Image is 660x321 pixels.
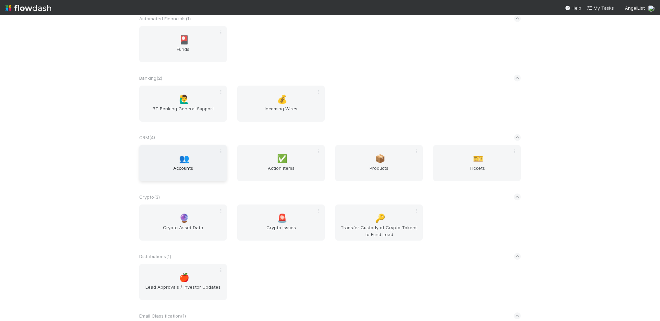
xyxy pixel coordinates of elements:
[139,16,191,21] span: Automated Financials ( 1 )
[142,165,224,178] span: Accounts
[565,4,581,11] div: Help
[139,313,186,319] span: Email Classification ( 1 )
[473,154,483,163] span: 🎫
[375,214,385,223] span: 🔑
[139,75,162,81] span: Banking ( 2 )
[436,165,518,178] span: Tickets
[139,264,227,300] a: 🍎Lead Approvals / Investor Updates
[587,4,614,11] a: My Tasks
[179,214,189,223] span: 🔮
[625,5,645,11] span: AngelList
[139,86,227,122] a: 🙋‍♂️BT Banking General Support
[179,35,189,44] span: 🎴
[277,95,287,104] span: 💰
[237,204,325,241] a: 🚨Crypto Issues
[240,224,322,238] span: Crypto Issues
[142,284,224,297] span: Lead Approvals / Investor Updates
[142,46,224,59] span: Funds
[237,145,325,181] a: ✅Action Items
[375,154,385,163] span: 📦
[335,145,423,181] a: 📦Products
[179,154,189,163] span: 👥
[139,194,160,200] span: Crypto ( 3 )
[142,105,224,119] span: BT Banking General Support
[648,5,654,12] img: avatar_6cb813a7-f212-4ca3-9382-463c76e0b247.png
[5,2,51,14] img: logo-inverted-e16ddd16eac7371096b0.svg
[240,165,322,178] span: Action Items
[179,95,189,104] span: 🙋‍♂️
[179,273,189,282] span: 🍎
[277,154,287,163] span: ✅
[139,135,155,140] span: CRM ( 4 )
[587,5,614,11] span: My Tasks
[139,26,227,62] a: 🎴Funds
[277,214,287,223] span: 🚨
[338,224,420,238] span: Transfer Custody of Crypto Tokens to Fund Lead
[237,86,325,122] a: 💰Incoming Wires
[335,204,423,241] a: 🔑Transfer Custody of Crypto Tokens to Fund Lead
[433,145,521,181] a: 🎫Tickets
[142,224,224,238] span: Crypto Asset Data
[240,105,322,119] span: Incoming Wires
[139,204,227,241] a: 🔮Crypto Asset Data
[139,254,171,259] span: Distributions ( 1 )
[139,145,227,181] a: 👥Accounts
[338,165,420,178] span: Products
